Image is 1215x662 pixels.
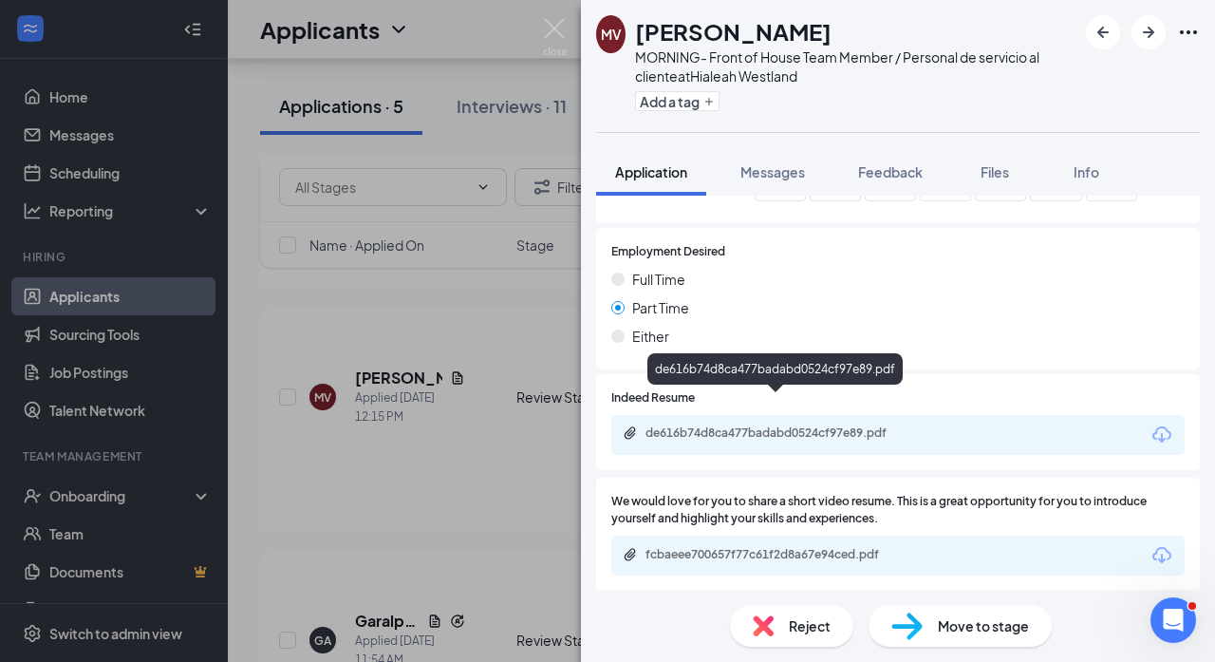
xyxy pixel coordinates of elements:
div: de616b74d8ca477badabd0524cf97e89.pdf [645,426,911,441]
svg: Plus [703,96,715,107]
span: Move to stage [938,615,1029,636]
button: PlusAdd a tag [635,91,720,111]
div: de616b74d8ca477badabd0524cf97e89.pdf [647,353,903,385]
span: Application [615,163,687,180]
svg: ArrowLeftNew [1092,21,1114,44]
button: ArrowLeftNew [1086,15,1120,49]
div: MV [601,25,622,44]
svg: Ellipses [1177,21,1200,44]
span: Either [632,326,669,347]
span: Reject [789,615,831,636]
a: Paperclipfcbaeee700657f77c61f2d8a67e94ced.pdf [623,547,930,565]
a: Paperclipde616b74d8ca477badabd0524cf97e89.pdf [623,426,930,444]
span: We would love for you to share a short video resume. This is a great opportunity for you to intro... [611,493,1185,529]
div: fcbaeee700657f77c61f2d8a67e94ced.pdf [645,547,911,562]
span: Messages [740,163,805,180]
svg: Download [1150,544,1173,567]
h1: [PERSON_NAME] [635,15,832,47]
svg: Paperclip [623,426,638,441]
svg: Download [1150,424,1173,446]
span: Files [981,163,1009,180]
span: Employment Desired [611,243,725,261]
span: Part Time [632,297,689,318]
span: Indeed Resume [611,389,695,407]
span: Full Time [632,269,685,290]
span: Feedback [858,163,923,180]
span: Info [1074,163,1099,180]
div: MORNING- Front of House Team Member / Personal de servicio al cliente at Hialeah Westland [635,47,1076,85]
svg: Paperclip [623,547,638,562]
svg: ArrowRight [1137,21,1160,44]
iframe: Intercom live chat [1150,597,1196,643]
button: ArrowRight [1131,15,1166,49]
